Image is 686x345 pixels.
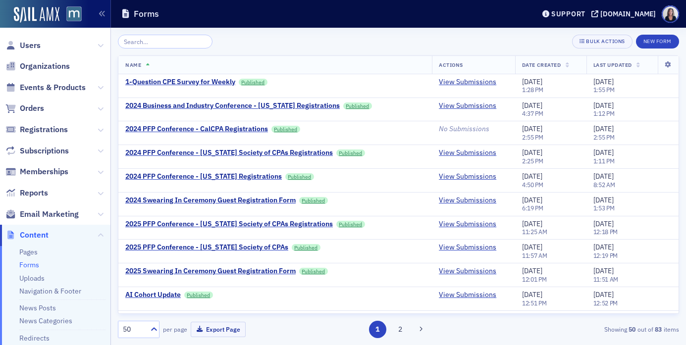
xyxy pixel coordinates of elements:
a: Published [285,173,314,180]
span: Registrations [20,124,68,135]
a: 2025 PFP Conference - [US_STATE] Society of CPAs Registrations [125,220,333,229]
div: Support [551,9,585,18]
time: 1:55 PM [593,86,615,94]
a: View Submissions [439,291,496,299]
span: [DATE] [522,266,542,275]
a: Uploads [19,274,45,283]
a: 2024 PFP Conference - [US_STATE] Registrations [125,172,282,181]
span: [DATE] [593,243,614,251]
a: 2024 Business and Industry Conference - [US_STATE] Registrations [125,101,340,110]
time: 12:51 PM [522,299,547,307]
a: Email Marketing [5,209,79,220]
time: 2:55 PM [522,133,543,141]
a: Published [292,244,320,251]
a: View Submissions [439,196,496,205]
a: 2025 Swearing In Ceremony Guest Registration Form [125,267,296,276]
button: New Form [636,35,679,49]
span: Users [20,40,41,51]
div: Showing out of items [499,325,679,334]
div: 50 [123,324,145,335]
button: [DOMAIN_NAME] [591,10,659,17]
a: 2024 PFP Conference - CalCPA Registrations [125,125,268,134]
strong: 50 [627,325,637,334]
span: [DATE] [593,101,614,110]
a: Users [5,40,41,51]
a: Orders [5,103,44,114]
span: Organizations [20,61,70,72]
div: 2025 PFP Conference - [US_STATE] Society of CPAs [125,243,288,252]
span: Actions [439,61,463,68]
a: View Submissions [439,220,496,229]
a: Published [299,197,328,204]
a: Forms [19,260,39,269]
time: 11:51 AM [593,275,619,283]
a: Published [336,221,365,228]
a: View Homepage [59,6,82,23]
span: Reports [20,188,48,198]
span: Name [125,61,141,68]
span: [DATE] [593,219,614,228]
a: 2024 Swearing In Ceremony Guest Registration Form [125,196,296,205]
span: [DATE] [522,148,542,157]
time: 8:52 AM [593,181,615,189]
a: Published [343,102,372,109]
a: Navigation & Footer [19,287,81,296]
span: Memberships [20,166,68,177]
button: 1 [369,321,386,338]
div: No Submissions [439,125,508,134]
span: [DATE] [593,196,614,204]
time: 1:11 PM [593,157,615,165]
time: 12:19 PM [593,251,618,259]
button: Export Page [191,322,246,337]
a: View Submissions [439,148,496,157]
h1: Forms [134,8,159,20]
span: [DATE] [593,172,614,181]
a: View Submissions [439,172,496,181]
span: [DATE] [522,290,542,299]
time: 2:55 PM [593,133,615,141]
span: [DATE] [593,290,614,299]
a: News Posts [19,303,56,312]
span: Subscriptions [20,146,69,156]
span: Content [20,230,49,241]
a: View Submissions [439,243,496,252]
img: SailAMX [14,7,59,23]
a: New Form [636,36,679,45]
span: [DATE] [593,148,614,157]
a: AI Cohort Update [125,291,181,299]
button: Bulk Actions [572,35,632,49]
a: Pages [19,247,38,256]
time: 2:25 PM [522,157,543,165]
span: [DATE] [522,124,542,133]
label: per page [163,325,187,334]
a: Published [299,268,328,275]
time: 12:01 PM [522,275,547,283]
time: 11:25 AM [522,228,547,236]
time: 12:18 PM [593,228,618,236]
a: Redirects [19,334,50,343]
time: 1:28 PM [522,86,543,94]
a: Organizations [5,61,70,72]
strong: 83 [653,325,664,334]
a: 1-Question CPE Survey for Weekly [125,78,235,87]
time: 12:52 PM [593,299,618,307]
button: 2 [391,321,409,338]
span: [DATE] [522,243,542,251]
span: [DATE] [522,196,542,204]
a: News Categories [19,316,72,325]
time: 1:53 PM [593,204,615,212]
a: Events & Products [5,82,86,93]
span: Last Updated [593,61,632,68]
span: [DATE] [593,77,614,86]
input: Search… [118,35,212,49]
a: 2024 PFP Conference - [US_STATE] Society of CPAs Registrations [125,148,333,157]
span: Events & Products [20,82,86,93]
